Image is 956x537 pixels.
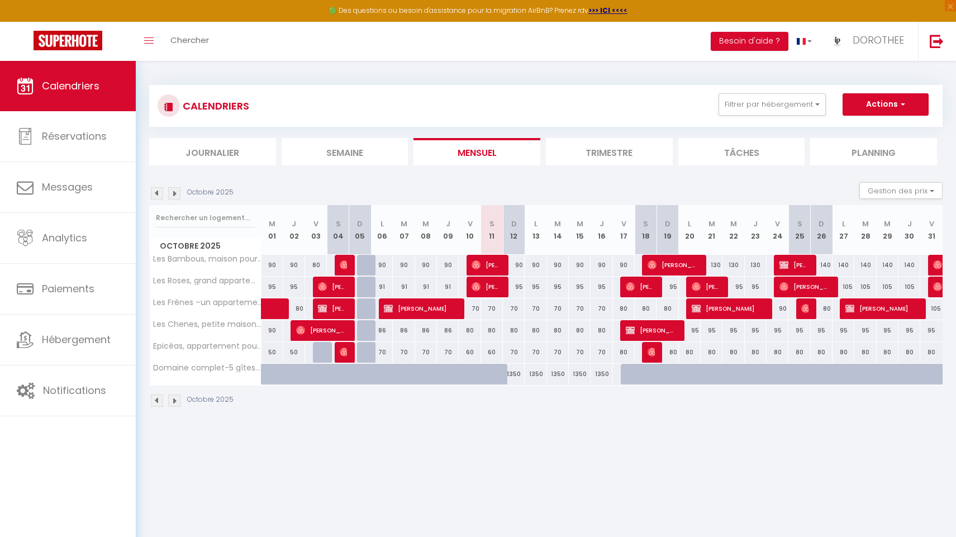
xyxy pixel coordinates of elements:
[437,277,459,297] div: 91
[415,277,437,297] div: 91
[472,276,501,297] span: [PERSON_NAME]
[701,320,722,341] div: 95
[920,342,943,363] div: 80
[525,277,546,297] div: 95
[591,255,612,275] div: 90
[569,255,591,275] div: 90
[819,218,824,229] abbr: D
[722,342,744,363] div: 80
[305,205,327,255] th: 03
[547,277,569,297] div: 95
[393,205,415,255] th: 07
[525,320,546,341] div: 80
[648,341,655,363] span: [PERSON_NAME]
[775,218,780,229] abbr: V
[854,342,876,363] div: 80
[151,298,263,307] span: Les Frênes –un appartement pour 4 pers
[788,320,810,341] div: 95
[151,277,263,285] span: Les Roses, grand appartement pour 9-10 personnes
[708,218,715,229] abbr: M
[635,298,657,319] div: 80
[503,205,525,255] th: 12
[393,320,415,341] div: 86
[393,255,415,275] div: 90
[318,276,347,297] span: [PERSON_NAME]
[811,298,833,319] div: 80
[525,342,546,363] div: 70
[336,218,341,229] abbr: S
[525,205,546,255] th: 13
[459,342,481,363] div: 60
[797,218,802,229] abbr: S
[149,138,276,165] li: Journalier
[569,320,591,341] div: 80
[854,205,876,255] th: 28
[393,342,415,363] div: 70
[745,255,767,275] div: 130
[150,238,261,254] span: Octobre 2025
[920,320,943,341] div: 95
[525,255,546,275] div: 90
[42,180,93,194] span: Messages
[779,254,808,275] span: [PERSON_NAME]
[884,218,891,229] abbr: M
[503,298,525,319] div: 70
[801,298,808,319] span: [PERSON_NAME]
[554,218,561,229] abbr: M
[340,341,347,363] span: [PERSON_NAME]
[692,298,764,319] span: [PERSON_NAME]
[269,218,275,229] abbr: M
[811,255,833,275] div: 140
[692,276,721,297] span: [PERSON_NAME]
[283,255,305,275] div: 90
[327,205,349,255] th: 04
[415,205,437,255] th: 08
[767,298,788,319] div: 90
[459,298,481,319] div: 70
[898,205,920,255] th: 30
[437,205,459,255] th: 09
[151,342,263,350] span: Epicéas, appartement pour 2-3 pers
[753,218,758,229] abbr: J
[371,320,393,341] div: 86
[437,342,459,363] div: 70
[722,205,744,255] th: 22
[569,205,591,255] th: 15
[820,22,918,61] a: ... DOROTHEE
[459,320,481,341] div: 80
[547,364,569,384] div: 1350
[151,255,263,263] span: Les Bambous, maison pour 8-9 pers
[591,277,612,297] div: 95
[701,342,722,363] div: 80
[930,34,944,48] img: logout
[42,231,87,245] span: Analytics
[829,32,845,49] img: ...
[481,298,503,319] div: 70
[151,320,263,329] span: Les Chenes, petite maison pour 5-6 pers
[384,298,456,319] span: [PERSON_NAME]
[657,298,678,319] div: 80
[745,320,767,341] div: 95
[722,255,744,275] div: 130
[626,276,655,297] span: [PERSON_NAME]
[745,205,767,255] th: 23
[481,342,503,363] div: 60
[591,342,612,363] div: 70
[503,277,525,297] div: 95
[688,218,691,229] abbr: L
[657,342,678,363] div: 80
[907,218,912,229] abbr: J
[446,218,450,229] abbr: J
[162,22,217,61] a: Chercher
[722,277,744,297] div: 95
[261,342,283,363] div: 50
[261,320,283,341] div: 90
[591,364,612,384] div: 1350
[437,255,459,275] div: 90
[898,255,920,275] div: 140
[678,138,805,165] li: Tâches
[588,6,627,15] strong: >>> ICI <<<<
[468,218,473,229] abbr: V
[525,364,546,384] div: 1350
[43,383,106,397] span: Notifications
